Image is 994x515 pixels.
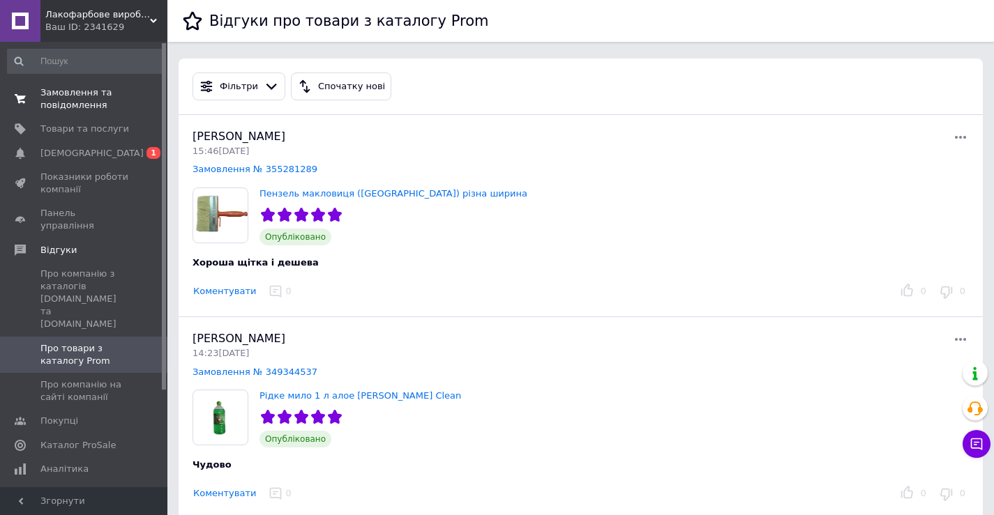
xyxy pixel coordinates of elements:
div: Ваш ID: 2341629 [45,21,167,33]
div: Спочатку нові [315,79,388,94]
span: Опубліковано [259,431,331,447]
button: Чат з покупцем [963,430,991,458]
span: [PERSON_NAME] [193,130,285,143]
span: Хороша щітка і дешева [193,257,319,268]
span: Покупці [40,415,78,427]
span: Показники роботи компанії [40,171,129,196]
input: Пошук [7,49,165,74]
a: Замовлення № 349344537 [193,367,317,377]
span: Про компанію на сайті компанії [40,378,129,403]
span: Чудово [193,459,232,470]
span: 1 [146,147,160,159]
span: Лакофарбове виробництво Akrilika-Fantazia [45,8,150,21]
button: Коментувати [193,284,257,299]
h1: Відгуки про товари з каталогу Prom [209,13,488,29]
span: 14:23[DATE] [193,348,249,358]
span: Про компанію з каталогів [DOMAIN_NAME] та [DOMAIN_NAME] [40,268,129,331]
span: Відгуки [40,244,77,256]
span: [DEMOGRAPHIC_DATA] [40,147,144,160]
a: Замовлення № 355281289 [193,164,317,174]
span: Товари та послуги [40,123,129,135]
span: Панель управління [40,207,129,232]
a: Рідке мило 1 л алое [PERSON_NAME] Clean [259,390,461,401]
span: 15:46[DATE] [193,146,249,156]
span: Замовлення та повідомлення [40,86,129,112]
button: Коментувати [193,486,257,501]
a: Пензель макловиця ([GEOGRAPHIC_DATA]) різна ширина [259,188,527,199]
span: [PERSON_NAME] [193,332,285,345]
span: Про товари з каталогу Prom [40,342,129,367]
button: Спочатку нові [291,72,391,100]
span: Інструменти веб-майстра та SEO [40,486,129,512]
img: Рідке мило 1 л алое вера Golden Clean [193,390,248,445]
span: Опубліковано [259,229,331,245]
div: Фільтри [217,79,261,94]
span: Каталог ProSale [40,439,116,452]
span: Аналітика [40,463,89,475]
button: Фільтри [193,72,285,100]
img: Пензель макловиця (Україна) різна ширина [193,188,248,243]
